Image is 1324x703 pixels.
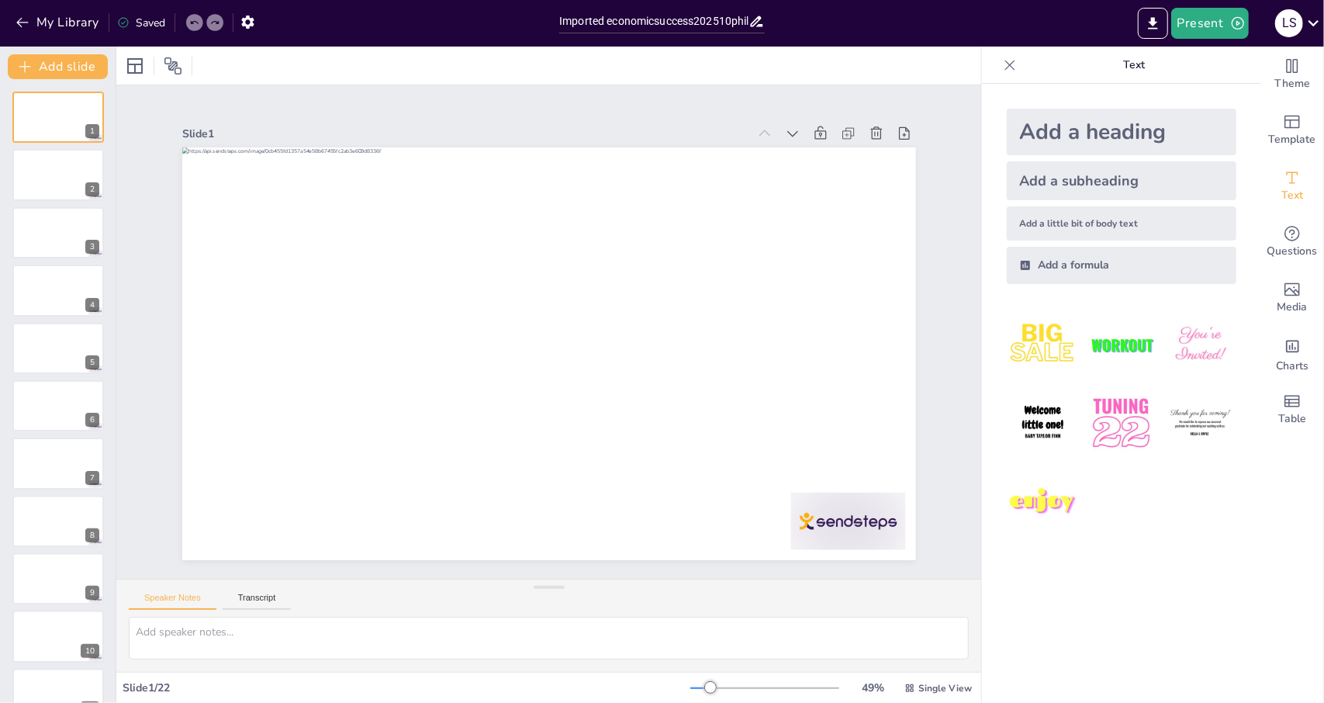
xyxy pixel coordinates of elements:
div: 4 [85,298,99,312]
span: Questions [1267,243,1318,260]
img: 1.jpeg [1007,309,1079,381]
div: 8 [12,496,104,547]
div: 2 [12,149,104,200]
div: 6 [85,413,99,427]
div: 49 % [855,680,892,695]
input: Insert title [559,10,748,33]
button: l s [1275,8,1303,39]
button: My Library [12,10,105,35]
div: 3 [85,240,99,254]
span: Text [1281,187,1303,204]
div: 5 [85,355,99,369]
div: l s [1275,9,1303,37]
div: Add a little bit of body text [1007,206,1236,241]
div: 6 [12,380,104,431]
div: 3 [12,207,104,258]
div: Saved [117,16,165,30]
div: Layout [123,54,147,78]
div: Add text boxes [1261,158,1323,214]
div: Add a table [1261,382,1323,438]
button: Transcript [223,593,292,610]
div: 9 [12,553,104,604]
span: Single View [918,682,972,694]
div: 7 [12,438,104,489]
img: 5.jpeg [1085,387,1157,459]
div: 4 [12,265,104,316]
span: Theme [1274,75,1310,92]
div: Change the overall theme [1261,47,1323,102]
div: Add ready made slides [1261,102,1323,158]
div: Add a subheading [1007,161,1236,200]
div: 10 [12,611,104,662]
img: 3.jpeg [1164,309,1236,381]
div: Add charts and graphs [1261,326,1323,382]
span: Template [1269,131,1316,148]
div: Get real-time input from your audience [1261,214,1323,270]
div: Add a formula [1007,247,1236,284]
button: Export to PowerPoint [1138,8,1168,39]
div: 7 [85,471,99,485]
span: Table [1278,410,1306,428]
p: Text [1022,47,1246,84]
div: 2 [85,182,99,196]
div: 1 [85,124,99,138]
img: 7.jpeg [1007,466,1079,539]
img: 6.jpeg [1164,387,1236,459]
div: 9 [85,586,99,600]
img: 4.jpeg [1007,387,1079,459]
div: 8 [85,528,99,542]
img: 2.jpeg [1085,309,1157,381]
div: 5 [12,323,104,374]
span: Charts [1276,358,1308,375]
div: 1 [12,92,104,143]
button: Present [1171,8,1249,39]
button: Speaker Notes [129,593,216,610]
button: Add slide [8,54,108,79]
div: 10 [81,644,99,658]
span: Media [1277,299,1308,316]
div: Slide 1 / 22 [123,680,690,695]
div: Add images, graphics, shapes or video [1261,270,1323,326]
div: Add a heading [1007,109,1236,155]
span: Position [164,57,182,75]
div: Slide 1 [204,88,769,162]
